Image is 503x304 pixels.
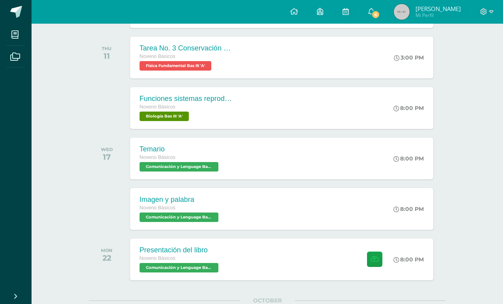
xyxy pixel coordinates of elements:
[140,162,218,172] span: Comunicación y Lenguage Bas III 'A'
[140,61,211,71] span: Física Fundamental Bas III 'A'
[140,95,234,103] div: Funciones sistemas reproductores
[140,263,218,272] span: Comunicación y Lenguage Bas III 'A'
[140,104,175,110] span: Noveno Básicos
[101,253,112,263] div: 22
[393,155,424,162] div: 8:00 PM
[240,297,294,304] span: OCTOBER
[140,112,189,121] span: Biología Bas III 'A'
[140,145,220,153] div: Temario
[140,155,175,160] span: Noveno Básicos
[393,256,424,263] div: 8:00 PM
[140,256,175,261] span: Noveno Básicos
[415,5,461,13] span: [PERSON_NAME]
[102,46,112,51] div: THU
[140,196,220,204] div: Imagen y palabra
[101,248,112,253] div: MON
[101,147,113,152] div: WED
[101,152,113,162] div: 17
[393,104,424,112] div: 8:00 PM
[140,205,175,211] span: Noveno Básicos
[140,54,175,59] span: Noveno Básicos
[393,205,424,213] div: 8:00 PM
[371,10,380,19] span: 6
[415,12,461,19] span: Mi Perfil
[140,246,220,254] div: Presentación del libro
[102,51,112,61] div: 11
[140,213,218,222] span: Comunicación y Lenguage Bas III 'A'
[394,4,410,20] img: 45x45
[140,44,234,52] div: Tarea No. 3 Conservación de la Energía
[394,54,424,61] div: 3:00 PM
